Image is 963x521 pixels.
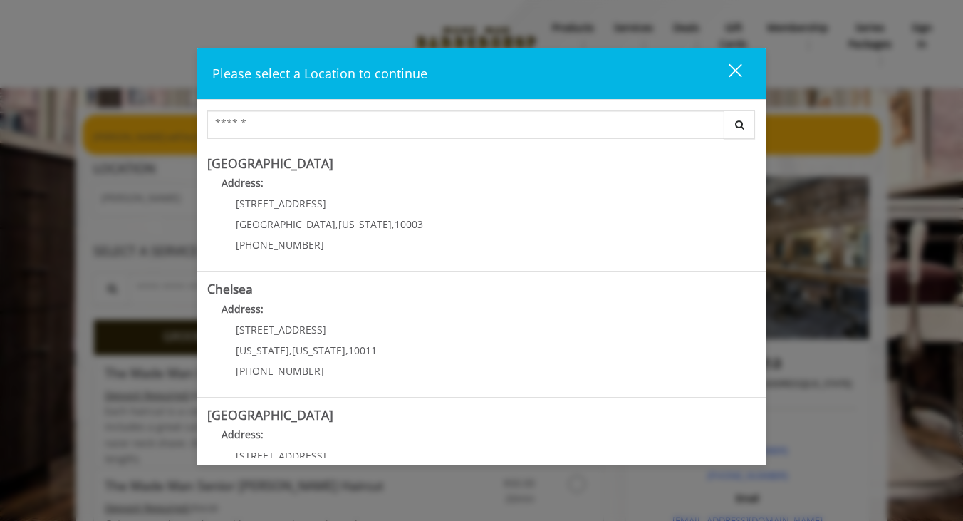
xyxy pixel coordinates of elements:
[222,428,264,441] b: Address:
[338,217,392,231] span: [US_STATE]
[236,364,324,378] span: [PHONE_NUMBER]
[712,63,741,84] div: close dialog
[348,344,377,357] span: 10011
[207,110,756,146] div: Center Select
[392,217,395,231] span: ,
[236,449,326,463] span: [STREET_ADDRESS]
[732,120,748,130] i: Search button
[236,197,326,210] span: [STREET_ADDRESS]
[702,59,751,88] button: close dialog
[236,238,324,252] span: [PHONE_NUMBER]
[335,217,338,231] span: ,
[236,217,335,231] span: [GEOGRAPHIC_DATA]
[395,217,423,231] span: 10003
[207,406,333,423] b: [GEOGRAPHIC_DATA]
[207,110,724,139] input: Search Center
[289,344,292,357] span: ,
[345,344,348,357] span: ,
[222,302,264,316] b: Address:
[207,280,253,297] b: Chelsea
[212,65,427,82] span: Please select a Location to continue
[236,344,289,357] span: [US_STATE]
[292,344,345,357] span: [US_STATE]
[236,323,326,336] span: [STREET_ADDRESS]
[222,176,264,190] b: Address:
[207,155,333,172] b: [GEOGRAPHIC_DATA]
